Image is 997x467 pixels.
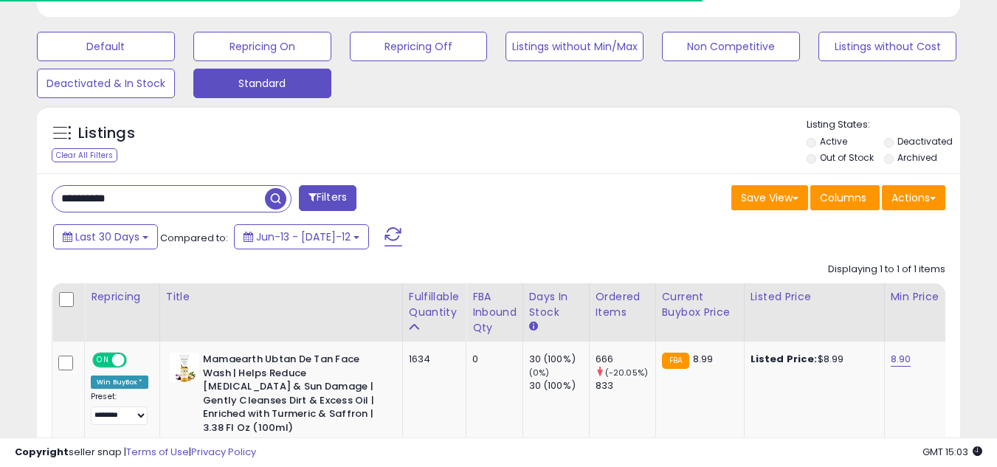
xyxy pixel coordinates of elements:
button: Listings without Min/Max [506,32,644,61]
div: Listed Price [751,289,878,305]
div: Title [166,289,396,305]
div: Repricing [91,289,153,305]
a: Privacy Policy [191,445,256,459]
button: Jun-13 - [DATE]-12 [234,224,369,249]
span: OFF [125,354,148,367]
label: Archived [897,151,937,164]
div: 0 [472,353,511,366]
label: Deactivated [897,135,953,148]
small: (0%) [529,367,550,378]
button: Last 30 Days [53,224,158,249]
h5: Listings [78,123,135,144]
b: Mamaearth Ubtan De Tan Face Wash | Helps Reduce [MEDICAL_DATA] & Sun Damage | Gently Cleanses Dir... [203,353,382,438]
button: Non Competitive [662,32,800,61]
b: Listed Price: [751,352,818,366]
a: Terms of Use [126,445,189,459]
div: seller snap | | [15,446,256,460]
div: Days In Stock [529,289,583,320]
div: Win BuyBox * [91,376,148,389]
div: 30 (100%) [529,353,589,366]
small: FBA [662,353,689,369]
p: Listing States: [807,118,960,132]
span: 2025-08-12 15:03 GMT [922,445,982,459]
button: Standard [193,69,331,98]
button: Deactivated & In Stock [37,69,175,98]
button: Save View [731,185,808,210]
div: Ordered Items [596,289,649,320]
div: Displaying 1 to 1 of 1 items [828,263,945,277]
div: Fulfillable Quantity [409,289,460,320]
button: Actions [882,185,945,210]
div: Preset: [91,392,148,425]
div: 30 (100%) [529,379,589,392]
small: Days In Stock. [529,320,538,333]
span: Columns [820,190,866,205]
button: Listings without Cost [818,32,956,61]
span: ON [94,354,112,367]
div: 833 [596,379,655,392]
div: 1634 [409,353,455,366]
label: Out of Stock [820,151,874,164]
span: Last 30 Days [75,229,139,244]
span: Jun-13 - [DATE]-12 [256,229,351,244]
button: Repricing Off [350,32,488,61]
a: 8.90 [891,352,911,367]
div: Clear All Filters [52,148,117,162]
div: $8.99 [751,353,873,366]
label: Active [820,135,847,148]
button: Default [37,32,175,61]
button: Filters [299,185,356,211]
span: Compared to: [160,231,228,245]
button: Columns [810,185,880,210]
div: Min Price [891,289,967,305]
div: Current Buybox Price [662,289,738,320]
div: FBA inbound Qty [472,289,517,336]
div: 666 [596,353,655,366]
strong: Copyright [15,445,69,459]
small: (-20.05%) [605,367,648,378]
span: 8.99 [693,352,714,366]
img: 41Vo250LFrL._SL40_.jpg [170,353,199,382]
button: Repricing On [193,32,331,61]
